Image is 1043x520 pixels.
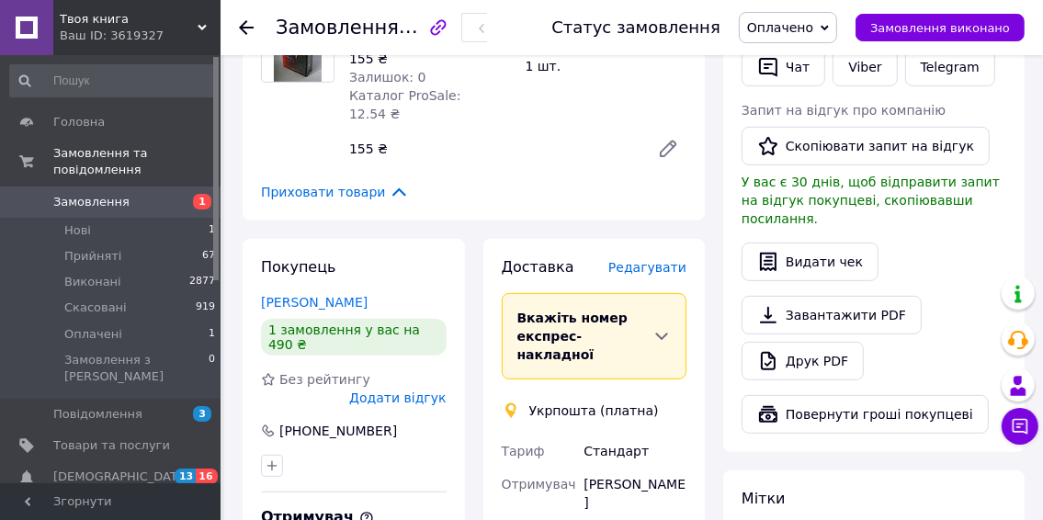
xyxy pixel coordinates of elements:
[53,194,130,210] span: Замовлення
[175,469,196,484] span: 13
[551,18,720,37] div: Статус замовлення
[742,48,825,86] button: Чат
[742,175,1000,226] span: У вас є 30 днів, щоб відправити запит на відгук покупцеві, скопіювавши посилання.
[53,406,142,423] span: Повідомлення
[53,469,189,485] span: [DEMOGRAPHIC_DATA]
[349,70,426,85] span: Залишок: 0
[349,390,446,405] span: Додати відгук
[349,88,460,121] span: Каталог ProSale: 12.54 ₴
[278,422,399,440] div: [PHONE_NUMBER]
[742,103,946,118] span: Запит на відгук про компанію
[193,406,211,422] span: 3
[502,477,576,492] span: Отримувач
[742,395,989,434] button: Повернути гроші покупцеві
[742,243,879,281] button: Видати чек
[580,468,690,519] div: [PERSON_NAME]
[53,114,105,130] span: Головна
[742,296,922,334] a: Завантажити PDF
[9,64,217,97] input: Пошук
[60,28,221,44] div: Ваш ID: 3619327
[64,326,122,343] span: Оплачені
[742,342,864,380] a: Друк PDF
[742,127,990,165] button: Скопіювати запит на відгук
[279,372,370,387] span: Без рейтингу
[239,18,254,37] div: Повернутися назад
[261,258,336,276] span: Покупець
[261,319,447,356] div: 1 замовлення у вас на 490 ₴
[53,437,170,454] span: Товари та послуги
[502,258,574,276] span: Доставка
[261,295,368,310] a: [PERSON_NAME]
[64,352,209,385] span: Замовлення з [PERSON_NAME]
[870,21,1010,35] span: Замовлення виконано
[64,274,121,290] span: Виконані
[742,490,786,507] span: Мітки
[261,182,409,202] span: Приховати товари
[209,352,215,385] span: 0
[53,145,221,178] span: Замовлення та повідомлення
[905,48,995,86] a: Telegram
[202,248,215,265] span: 67
[193,194,211,209] span: 1
[196,300,215,316] span: 919
[342,136,642,162] div: 155 ₴
[64,222,91,239] span: Нові
[1002,408,1038,445] button: Чат з покупцем
[209,222,215,239] span: 1
[747,20,813,35] span: Оплачено
[518,53,695,79] div: 1 шт.
[64,300,127,316] span: Скасовані
[189,274,215,290] span: 2877
[525,401,663,420] div: Укрпошта (платна)
[209,326,215,343] span: 1
[60,11,198,28] span: Твоя книга
[650,130,686,167] a: Редагувати
[517,311,628,362] span: Вкажіть номер експрес-накладної
[608,260,686,275] span: Редагувати
[580,435,690,468] div: Стандарт
[276,17,399,39] span: Замовлення
[349,50,511,68] div: 155 ₴
[64,248,121,265] span: Прийняті
[502,444,545,458] span: Тариф
[833,48,897,86] a: Viber
[856,14,1025,41] button: Замовлення виконано
[196,469,217,484] span: 16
